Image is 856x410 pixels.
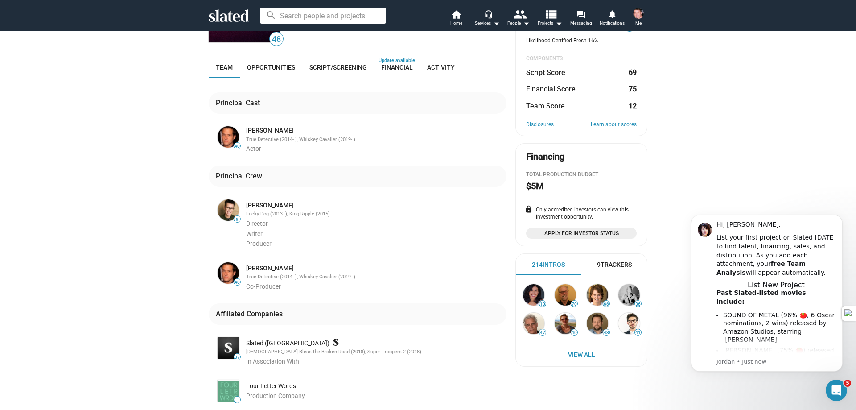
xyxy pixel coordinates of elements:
dd: 12 [628,101,637,111]
a: [PERSON_NAME] [246,201,294,210]
mat-icon: notifications [608,9,616,18]
dd: 75 [628,84,637,94]
button: Daniel FarrandsMe [628,6,649,29]
span: Me [635,18,642,29]
a: [PERSON_NAME] [246,126,294,135]
div: Services [475,18,500,29]
dt: Script Score [526,68,565,77]
span: Script/Screening [309,64,367,71]
div: Lucky Dog (2013- ), King Ripple (2015) [246,211,505,218]
span: 36 [635,302,641,307]
img: Gigi Causey [555,313,576,334]
span: View All [525,347,638,363]
div: 9 Trackers [597,261,632,269]
a: Script/Screening [302,57,374,78]
mat-icon: arrow_drop_down [553,18,564,29]
img: Bill Borden [523,313,544,334]
span: Apply for Investor Status [531,229,631,238]
span: Notifications [600,18,625,29]
a: Team [209,57,240,78]
a: Learn about scores [591,121,637,128]
div: Only accredited investors can view this investment opportunity. [526,207,637,221]
button: Services [472,9,503,29]
span: 43 [603,330,609,335]
img: Erik Olsen [587,313,608,334]
div: Principal Crew [216,171,266,181]
iframe: Intercom notifications message [678,203,856,406]
div: True Detective (2014- ), Whiskey Cavalier (2019- ) [246,137,505,143]
span: 9 [234,217,240,222]
span: Actor [246,145,261,152]
span: 47 [539,330,546,335]
img: Slated (us) [218,337,239,359]
div: Principal Cast [216,98,263,108]
span: 70 [571,302,577,307]
span: Team [216,64,233,71]
span: Home [450,18,462,29]
span: 41 [635,330,641,335]
img: Daniel Farrands [633,8,644,19]
mat-icon: headset_mic [484,10,492,18]
dt: Financial Score [526,84,576,94]
img: Four Letter Words [218,380,239,402]
img: Eric B. Fleischman [618,313,640,334]
span: — [234,398,240,402]
span: Activity [427,64,455,71]
div: Total Production budget [526,171,637,178]
a: Messaging [565,9,597,29]
a: Disclosures [526,121,554,128]
div: Four Letter Words [246,382,505,390]
mat-icon: lock [525,205,533,213]
a: Apply for Investor Status [526,228,637,239]
dt: Team Score [526,101,565,111]
mat-icon: arrow_drop_down [521,18,531,29]
img: John Killoran [218,199,239,221]
img: Josh Hopkins [218,126,239,148]
div: Affiliated Companies [216,309,286,319]
span: Director [246,220,268,227]
span: Financial [381,64,413,71]
div: Slated ([GEOGRAPHIC_DATA]) [246,339,505,348]
mat-icon: home [451,9,461,20]
span: Producer [246,240,272,247]
a: View All [518,347,645,363]
div: Financing [526,151,564,163]
div: COMPONENTS [526,55,637,62]
span: 48 [270,33,283,46]
mat-icon: arrow_drop_down [491,18,502,29]
span: Writer [246,230,263,237]
div: Likelihood Certified Fresh 16% [526,37,637,45]
img: Josh Hopkins [218,262,239,284]
a: [PERSON_NAME] [246,264,294,273]
a: Activity [420,57,462,78]
div: 214 Intros [532,261,565,269]
img: Bonnie Curtis [587,284,608,306]
div: True Detective (2014- ), Whiskey Cavalier (2019- ) [246,274,505,281]
span: 37 [234,355,240,360]
div: [DEMOGRAPHIC_DATA] Bless the Broken Road (2018), Super Troopers 2 (2018) [246,349,505,356]
span: 40 [234,144,240,149]
button: People [503,9,534,29]
button: Projects [534,9,565,29]
span: 10 [539,302,546,307]
a: Financial [374,57,420,78]
mat-icon: people [513,8,526,21]
span: 66 [603,302,609,307]
mat-icon: view_list [544,8,557,21]
a: Home [440,9,472,29]
span: Opportunities [247,64,295,71]
span: Co-Producer [246,283,281,290]
img: Beatrice von Schwerin [618,284,640,306]
span: In Association With [246,358,299,365]
h2: $5M [526,180,543,192]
